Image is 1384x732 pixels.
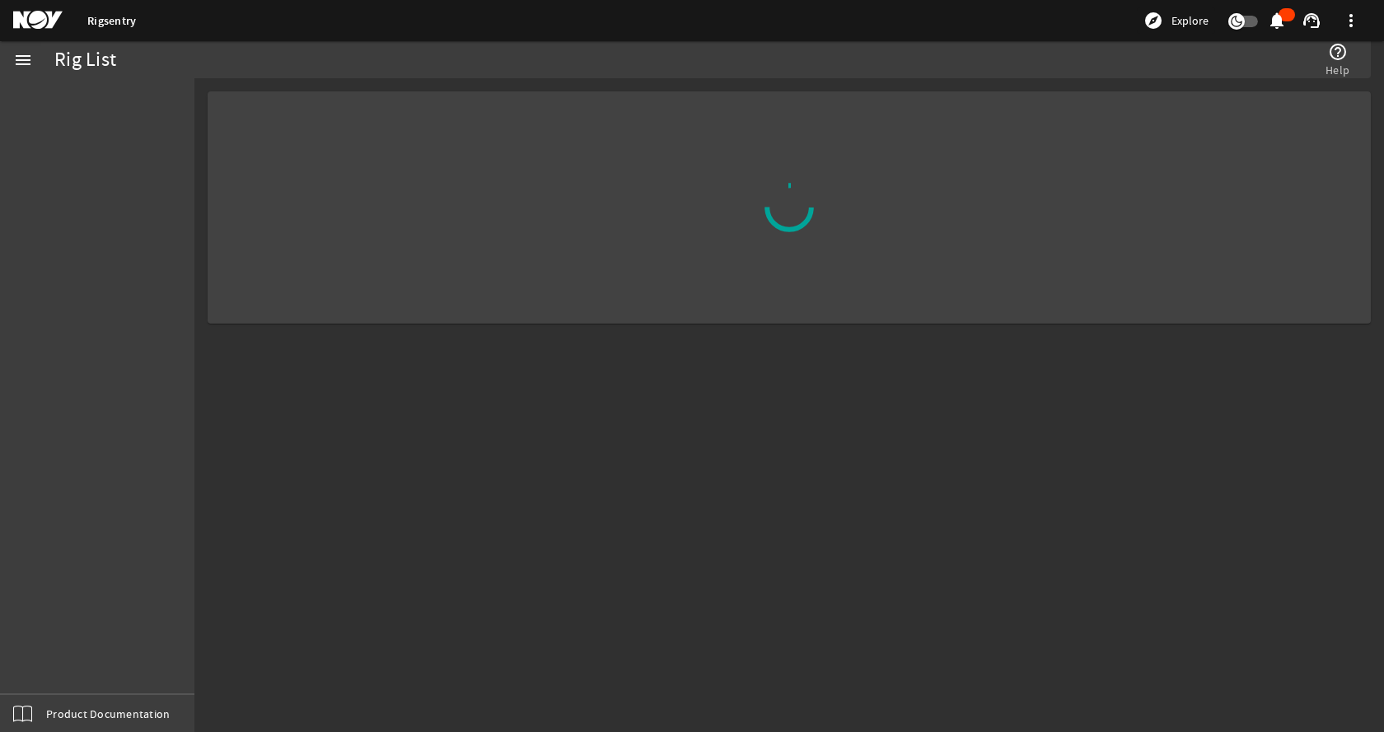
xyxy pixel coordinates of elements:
mat-icon: support_agent [1302,11,1321,30]
span: Help [1326,62,1349,78]
mat-icon: menu [13,50,33,70]
button: more_vert [1331,1,1371,40]
button: Explore [1137,7,1215,34]
mat-icon: explore [1143,11,1163,30]
mat-icon: notifications [1267,11,1287,30]
span: Explore [1171,12,1209,29]
a: Rigsentry [87,13,136,29]
span: Product Documentation [46,706,170,722]
mat-icon: help_outline [1328,42,1348,62]
div: Rig List [54,52,116,68]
